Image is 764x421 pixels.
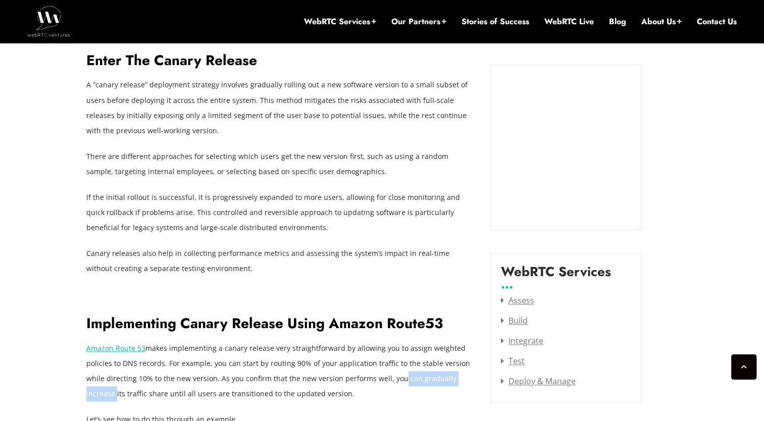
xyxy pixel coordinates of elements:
[609,16,626,27] a: Blog
[697,16,737,27] a: Contact Us
[86,343,145,353] a: Amazon Route 53
[501,315,528,326] a: Build
[501,75,631,220] iframe: Embedded CTA
[86,52,475,70] h2: Enter The Canary Release
[501,376,576,387] a: Deploy & Manage
[391,16,446,27] a: Our Partners
[641,16,682,27] a: About Us
[86,149,475,179] p: There are different approaches for selecting which users get the new version first, such as using...
[27,6,70,36] img: WebRTC.ventures
[501,264,611,287] label: WebRTC Services
[544,16,594,27] a: WebRTC Live
[86,341,475,401] p: makes implementing a canary release very straightforward by allowing you to assign weighted polic...
[86,315,475,333] h2: Implementing Canary Release Using Amazon Route53
[462,16,529,27] a: Stories of Success
[501,355,525,366] a: Test
[86,190,475,235] p: If the initial rollout is successful, it is progressively expanded to more users, allowing for cl...
[86,77,475,138] p: A “canary release” deployment strategy involves gradually rolling out a new software version to a...
[86,246,475,276] p: Canary releases also help in collecting performance metrics and assessing the system’s impact in ...
[501,295,534,306] a: Assess
[304,16,376,27] a: WebRTC Services
[501,335,543,346] a: Integrate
